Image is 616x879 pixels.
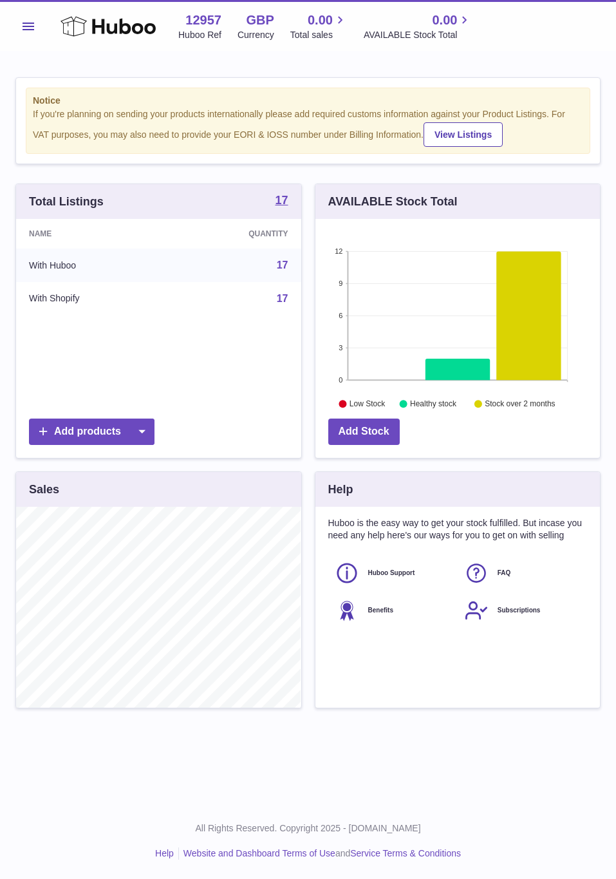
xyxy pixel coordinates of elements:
a: 17 [275,194,288,209]
text: 3 [339,344,342,352]
h3: AVAILABLE Stock Total [328,194,458,209]
a: 17 [277,260,288,270]
td: With Shopify [16,282,170,316]
a: 0.00 Total sales [290,12,348,41]
span: Huboo Support [368,569,415,578]
th: Quantity [170,219,301,249]
a: 0.00 AVAILABLE Stock Total [364,12,472,41]
a: Website and Dashboard Terms of Use [183,848,335,858]
text: Healthy stock [410,400,457,409]
span: Total sales [290,29,348,41]
a: View Listings [424,122,503,147]
h3: Help [328,482,353,497]
a: Subscriptions [464,598,581,623]
a: Service Terms & Conditions [350,848,461,858]
text: Low Stock [349,400,385,409]
span: Benefits [368,606,393,615]
strong: 12957 [185,12,221,29]
text: Stock over 2 months [485,400,555,409]
a: Benefits [335,598,451,623]
a: FAQ [464,561,581,585]
a: Add products [29,419,154,445]
span: Subscriptions [498,606,541,615]
text: 0 [339,376,342,384]
span: 0.00 [432,12,457,29]
a: 17 [277,293,288,304]
a: Help [155,848,174,858]
span: AVAILABLE Stock Total [364,29,472,41]
td: With Huboo [16,249,170,282]
text: 12 [335,247,342,255]
h3: Sales [29,482,59,497]
p: All Rights Reserved. Copyright 2025 - [DOMAIN_NAME] [10,822,606,835]
strong: GBP [246,12,274,29]
h3: Total Listings [29,194,104,209]
strong: Notice [33,95,583,107]
a: Huboo Support [335,561,451,585]
p: Huboo is the easy way to get your stock fulfilled. But incase you need any help here's our ways f... [328,517,588,542]
strong: 17 [275,194,288,206]
div: Currency [238,29,274,41]
span: FAQ [498,569,511,578]
span: 0.00 [308,12,333,29]
text: 6 [339,312,342,319]
div: If you're planning on sending your products internationally please add required customs informati... [33,108,583,147]
a: Add Stock [328,419,400,445]
th: Name [16,219,170,249]
li: and [179,847,461,860]
div: Huboo Ref [178,29,221,41]
text: 9 [339,279,342,287]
